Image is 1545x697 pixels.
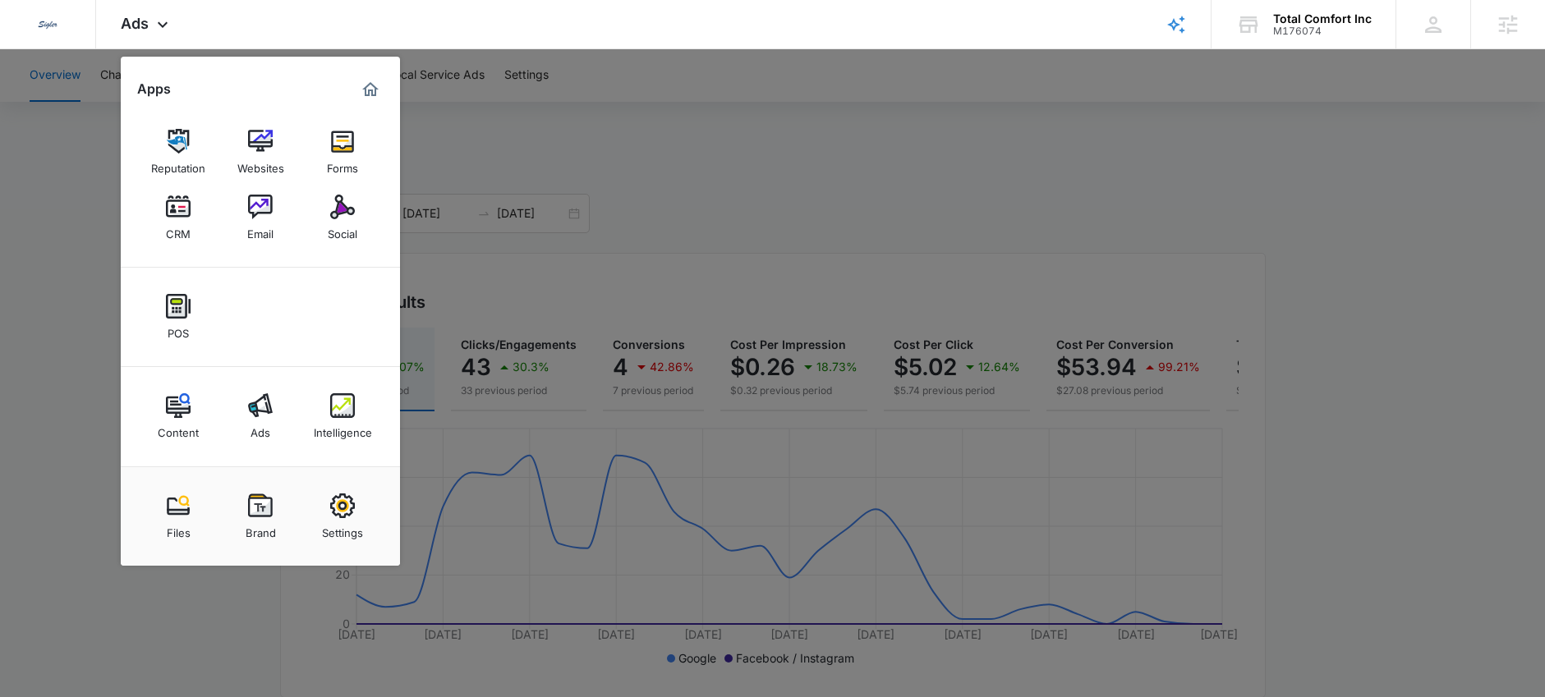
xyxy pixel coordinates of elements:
[158,418,199,439] div: Content
[167,518,191,539] div: Files
[147,485,209,548] a: Files
[251,418,270,439] div: Ads
[1273,25,1372,37] div: account id
[357,76,384,103] a: Marketing 360® Dashboard
[33,10,62,39] img: Sigler Corporate
[229,385,292,447] a: Ads
[147,286,209,348] a: POS
[247,219,274,241] div: Email
[237,154,284,175] div: Websites
[311,385,374,447] a: Intelligence
[166,219,191,241] div: CRM
[168,319,189,340] div: POS
[151,154,205,175] div: Reputation
[311,186,374,249] a: Social
[322,518,363,539] div: Settings
[314,418,372,439] div: Intelligence
[137,81,171,97] h2: Apps
[121,15,149,32] span: Ads
[229,485,292,548] a: Brand
[311,121,374,183] a: Forms
[1273,12,1372,25] div: account name
[229,186,292,249] a: Email
[327,154,358,175] div: Forms
[147,385,209,447] a: Content
[328,219,357,241] div: Social
[147,186,209,249] a: CRM
[229,121,292,183] a: Websites
[147,121,209,183] a: Reputation
[246,518,276,539] div: Brand
[311,485,374,548] a: Settings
